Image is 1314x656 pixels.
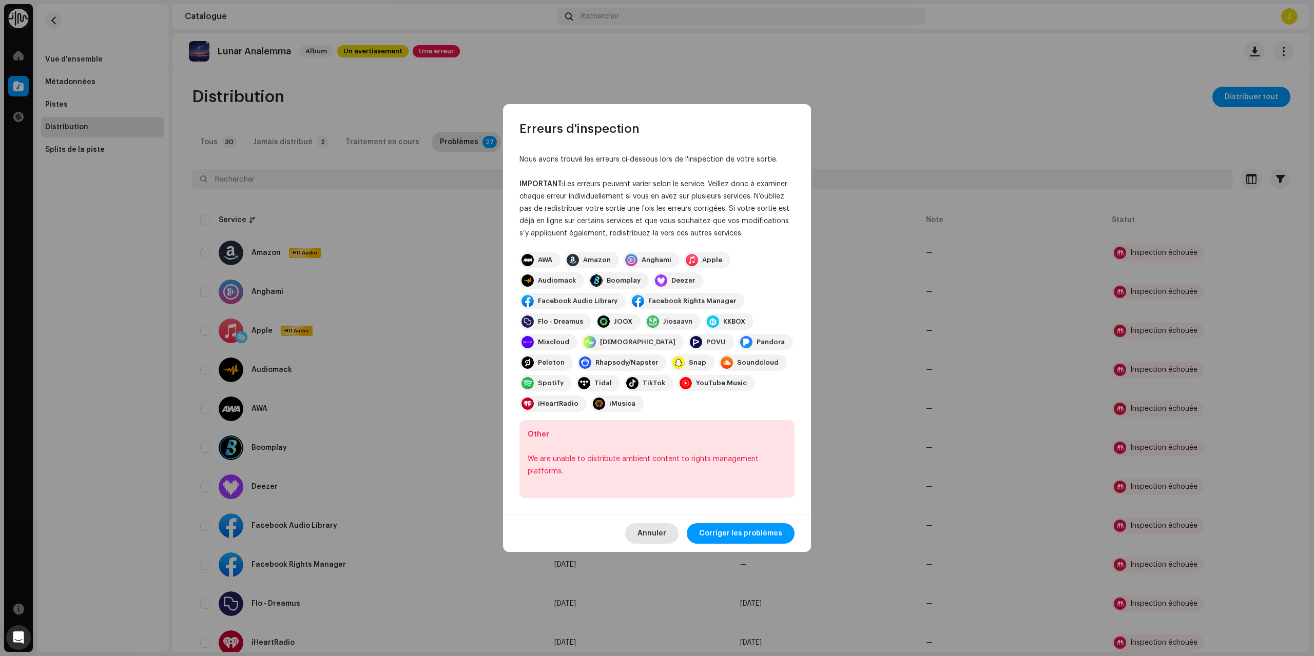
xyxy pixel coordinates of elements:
[519,181,564,188] strong: IMPORTANT:
[538,297,617,305] div: Facebook Audio Library
[538,338,569,346] div: Mixcloud
[737,359,779,367] div: Soundcloud
[614,317,632,326] div: JOOX
[637,523,666,544] span: Annuler
[689,359,706,367] div: Snap
[538,379,564,387] div: Spotify
[595,359,658,367] div: Rhapsody/Napster
[663,317,692,326] div: Jiosaavn
[528,453,786,478] div: We are unable to distribute ambient content to rights management platforms.
[696,379,747,387] div: YouTube Music
[6,625,31,650] div: Open Intercom Messenger
[538,317,583,326] div: Flo - Dreamus
[583,256,611,264] div: Amazon
[687,523,795,544] button: Corriger les problèmes
[648,297,736,305] div: Facebook Rights Manager
[757,338,785,346] div: Pandora
[699,523,782,544] span: Corriger les problèmes
[702,256,722,264] div: Apple
[609,400,635,408] div: iMusica
[642,256,671,264] div: Anghami
[519,153,795,166] div: Nous avons trouvé les erreurs ci-dessous lors de l'inspection de votre sortie.
[600,338,675,346] div: [DEMOGRAPHIC_DATA]
[607,276,641,285] div: Boomplay
[519,178,795,240] div: Les erreurs peuvent varier selon le service. Veillez donc à examiner chaque erreur individuelleme...
[723,317,745,326] div: KKBOX
[538,359,565,367] div: Peloton
[625,523,679,544] button: Annuler
[643,379,665,387] div: TikTok
[538,256,552,264] div: AWA
[538,400,578,408] div: iHeartRadio
[528,431,549,438] b: Other
[706,338,726,346] div: POVU
[538,276,576,285] div: Audiomack
[594,379,612,387] div: Tidal
[519,121,640,137] span: Erreurs d'inspection
[671,276,695,285] div: Deezer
